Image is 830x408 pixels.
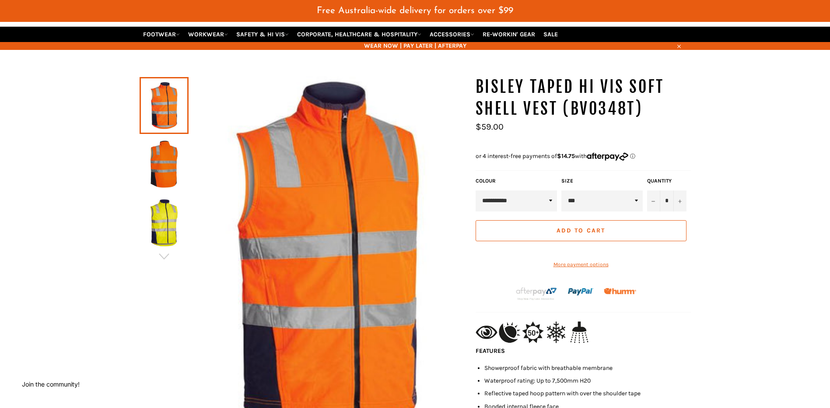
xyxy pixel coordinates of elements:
[479,27,539,42] a: RE-WORKIN' GEAR
[673,190,686,211] button: Increase item quantity by one
[647,190,660,211] button: Reduce item quantity by one
[140,27,183,42] a: FOOTWEAR
[140,42,691,50] span: WEAR NOW | PAY LATER | AFTERPAY
[522,321,544,343] img: Sun Protection 50+
[426,27,478,42] a: ACCESSORIES
[540,27,561,42] a: SALE
[22,380,80,388] button: Join the community!
[294,27,425,42] a: CORPORATE, HEALTHCARE & HOSPITALITY
[484,376,691,385] li: Waterproof rating: Up to 7,500mm H20
[545,321,567,343] img: Cold Weather
[476,122,504,132] span: $59.00
[515,286,558,301] img: Afterpay-Logo-on-dark-bg_large.png
[604,288,636,295] img: Humm_core_logo_RGB-01_300x60px_small_195d8312-4386-4de7-b182-0ef9b6303a37.png
[476,261,686,268] a: More payment options
[233,27,292,42] a: SAFETY & HI VIS
[476,76,691,120] h1: BISLEY Taped Hi Vis Soft Shell Vest (BV0348T)
[557,227,605,234] span: Add to Cart
[476,347,505,355] strong: FEATURES
[144,140,184,188] img: BISLEY Taped Hi Vis Soft Shell Vest (BV0348T) - Workin' Gear
[476,220,686,241] button: Add to Cart
[484,389,691,397] li: Reflective taped hoop pattern with over the shoulder tape
[185,27,231,42] a: WORKWEAR
[499,321,521,343] img: Hi Vis Day or Night
[484,364,691,372] li: Showerproof fabric with breathable membrane
[144,199,184,247] img: BISLEY Taped Hi Vis Soft Shell Vest (BV0348T) - Workin' Gear
[568,321,590,343] img: Showerproof
[561,177,643,185] label: Size
[476,177,557,185] label: COLOUR
[568,279,594,305] img: paypal.png
[317,6,513,15] span: Free Australia-wide delivery for orders over $99
[647,177,686,185] label: Quantity
[476,321,497,343] img: Hi Visibility Material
